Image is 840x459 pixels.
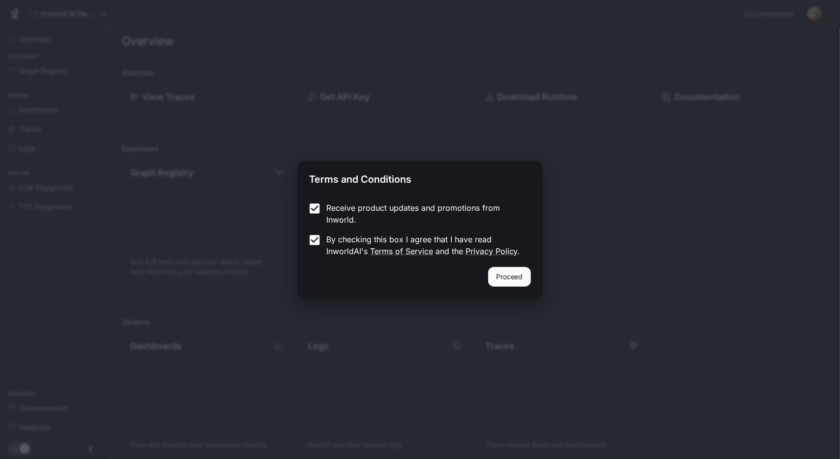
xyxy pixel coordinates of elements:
p: Receive product updates and promotions from Inworld. [326,202,523,226]
p: By checking this box I agree that I have read InworldAI's and the . [326,233,523,257]
a: Terms of Service [370,246,433,256]
h2: Terms and Conditions [297,161,542,194]
button: Proceed [488,267,531,287]
a: Privacy Policy [466,246,518,256]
